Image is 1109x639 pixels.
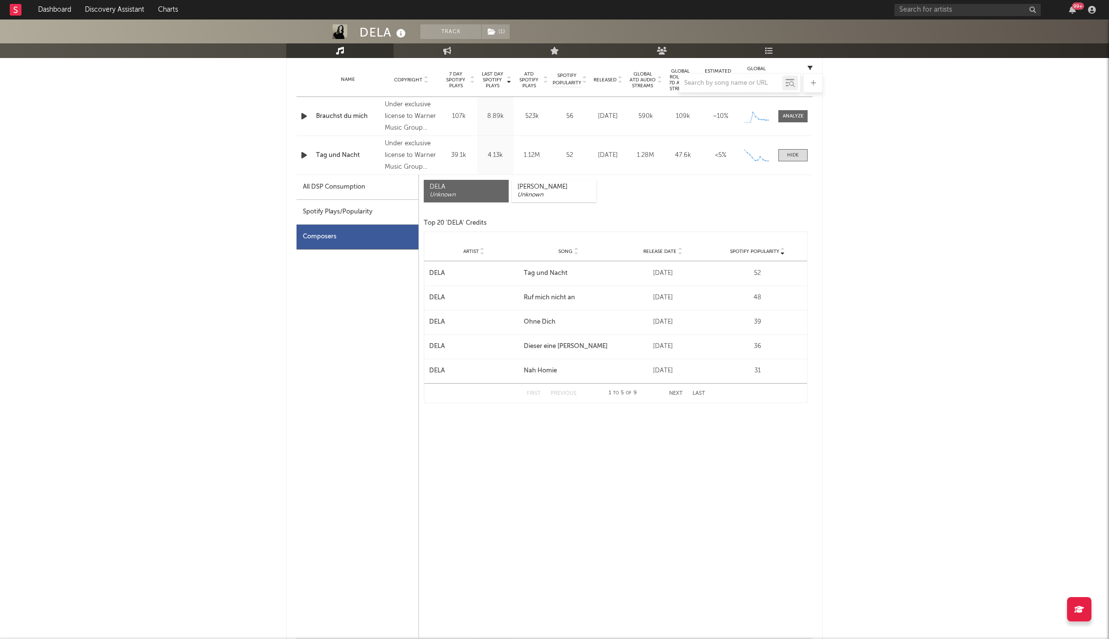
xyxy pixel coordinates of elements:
span: Song [558,249,573,254]
a: Ruf mich nicht an [524,293,614,303]
div: 99 + [1072,2,1084,10]
div: 39 [713,317,802,327]
div: 39.1k [443,151,475,160]
button: Previous [551,391,576,396]
a: DELA [429,342,519,351]
a: Tag und Nacht [316,151,380,160]
div: Unknown [430,191,503,199]
span: ( 1 ) [481,24,510,39]
a: Tag und Nacht [524,269,614,278]
span: Last Day Spotify Plays [479,71,505,89]
div: DELA [359,24,408,40]
div: 109k [667,112,699,121]
div: Top 20 'DELA' Credits [424,217,808,229]
div: [DATE] [618,293,708,303]
div: [DATE] [618,269,708,278]
span: Estimated % Playlist Streams Last Day [704,68,731,92]
div: 52 [553,151,587,160]
span: Spotify Popularity [553,72,581,87]
div: 1.28M [629,151,662,160]
div: 48 [713,293,802,303]
button: 99+ [1069,6,1076,14]
div: 8.89k [479,112,511,121]
button: Track [420,24,481,39]
div: DELA [430,183,503,191]
a: DELA [429,317,519,327]
div: Unknown [517,191,591,199]
a: DELA [429,366,519,376]
div: 56 [553,112,587,121]
a: Ohne Dich [524,317,614,327]
div: Under exclusive license to Warner Music Group Germany Holding GmbH,, © 2025 DELA [385,138,438,173]
div: [DATE] [618,342,708,351]
span: Global Rolling 7D Audio Streams [667,68,693,92]
div: [DATE] [618,317,708,327]
div: [DATE] [592,151,624,160]
span: ATD Spotify Plays [516,71,542,89]
div: All DSP Consumption [297,175,418,200]
span: Release Date [643,249,676,254]
div: [PERSON_NAME] [517,183,591,191]
button: Last [693,391,705,396]
div: 1 5 9 [596,387,650,399]
a: Nah Homie [524,366,614,376]
div: 107k [443,112,475,121]
button: Next [669,391,683,396]
span: to [613,391,619,395]
span: 7 Day Spotify Plays [443,71,469,89]
span: Spotify Popularity [730,249,779,254]
div: Under exclusive license to Warner Music Group Germany Holding GmbH,, © 2025 DELA [385,99,438,134]
div: All DSP Consumption [303,181,365,193]
input: Search for artists [894,4,1041,16]
div: [DATE] [592,112,624,121]
div: 523k [516,112,548,121]
div: Composers [297,225,418,250]
button: First [527,391,541,396]
div: 4.13k [479,151,511,160]
div: Global Streaming Trend (Last 60D) [742,65,771,95]
div: 36 [713,342,802,351]
span: Artist [463,249,479,254]
div: 31 [713,366,802,376]
span: Global ATD Audio Streams [629,71,656,89]
div: 52 [713,269,802,278]
button: (1) [482,24,510,39]
div: [DATE] [618,366,708,376]
span: of [626,391,632,395]
a: DELA [429,269,519,278]
div: Spotify Plays/Popularity [297,200,418,225]
div: 47.6k [667,151,699,160]
div: 1.12M [516,151,548,160]
a: DELA [429,293,519,303]
div: <5% [704,151,737,160]
a: Dieser eine [PERSON_NAME] [524,342,614,351]
a: Brauchst du mich [316,112,380,121]
div: ~ 10 % [704,112,737,121]
input: Search by song name or URL [679,79,782,87]
div: 590k [629,112,662,121]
